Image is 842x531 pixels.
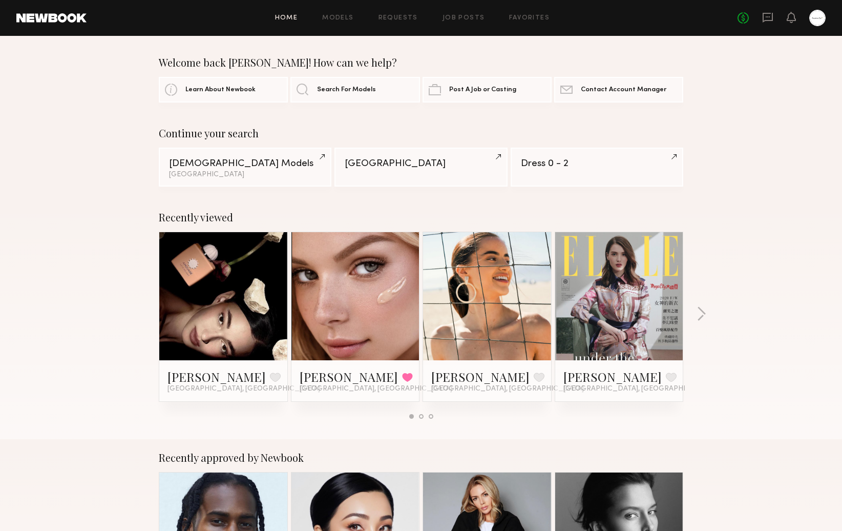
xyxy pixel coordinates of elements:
[423,77,552,103] a: Post A Job or Casting
[563,369,662,385] a: [PERSON_NAME]
[378,15,418,22] a: Requests
[521,159,673,169] div: Dress 0 - 2
[290,77,419,103] a: Search For Models
[159,127,683,139] div: Continue your search
[275,15,298,22] a: Home
[167,385,320,393] span: [GEOGRAPHIC_DATA], [GEOGRAPHIC_DATA]
[185,87,256,93] span: Learn About Newbook
[443,15,485,22] a: Job Posts
[554,77,683,103] a: Contact Account Manager
[300,369,398,385] a: [PERSON_NAME]
[167,369,266,385] a: [PERSON_NAME]
[300,385,452,393] span: [GEOGRAPHIC_DATA], [GEOGRAPHIC_DATA]
[169,159,321,169] div: [DEMOGRAPHIC_DATA] Models
[449,87,516,93] span: Post A Job or Casting
[581,87,666,93] span: Contact Account Manager
[159,148,331,187] a: [DEMOGRAPHIC_DATA] Models[GEOGRAPHIC_DATA]
[159,211,683,223] div: Recently viewed
[509,15,550,22] a: Favorites
[431,385,584,393] span: [GEOGRAPHIC_DATA], [GEOGRAPHIC_DATA]
[159,452,683,464] div: Recently approved by Newbook
[431,369,530,385] a: [PERSON_NAME]
[159,56,683,69] div: Welcome back [PERSON_NAME]! How can we help?
[345,159,497,169] div: [GEOGRAPHIC_DATA]
[159,77,288,103] a: Learn About Newbook
[563,385,716,393] span: [GEOGRAPHIC_DATA], [GEOGRAPHIC_DATA]
[322,15,353,22] a: Models
[334,148,507,187] a: [GEOGRAPHIC_DATA]
[169,171,321,178] div: [GEOGRAPHIC_DATA]
[511,148,683,187] a: Dress 0 - 2
[317,87,376,93] span: Search For Models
